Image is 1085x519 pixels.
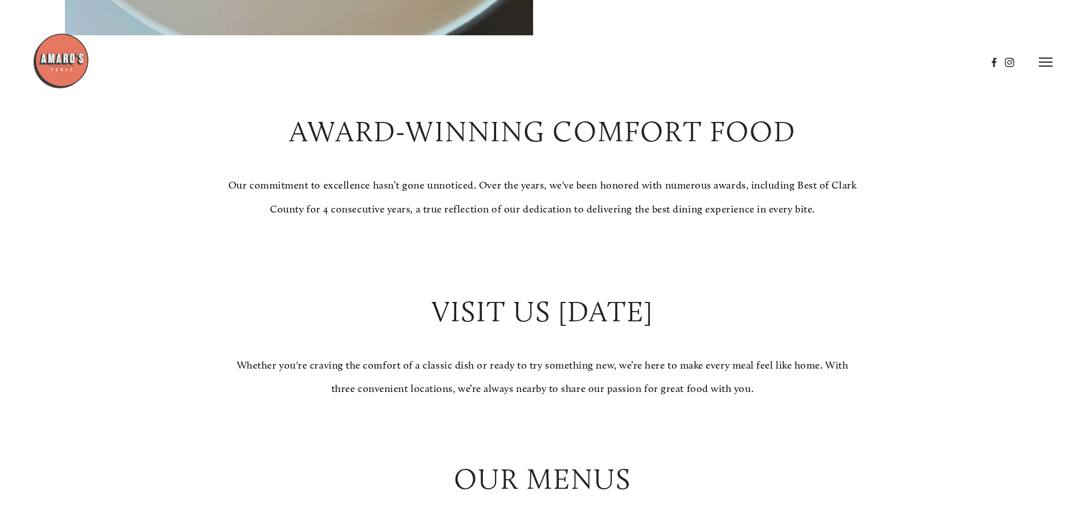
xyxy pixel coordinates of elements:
p: Whether you're craving the comfort of a classic dish or ready to try something new, we’re here to... [227,354,857,401]
p: Our commitment to excellence hasn’t gone unnoticed. Over the years, we've been honored with numer... [227,174,857,221]
h2: Our Menus [65,459,1020,500]
h2: Visit Us [DATE] [227,292,857,332]
h2: Award-Winning Comfort Food [227,112,857,152]
img: Amaro's Table [32,32,89,89]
